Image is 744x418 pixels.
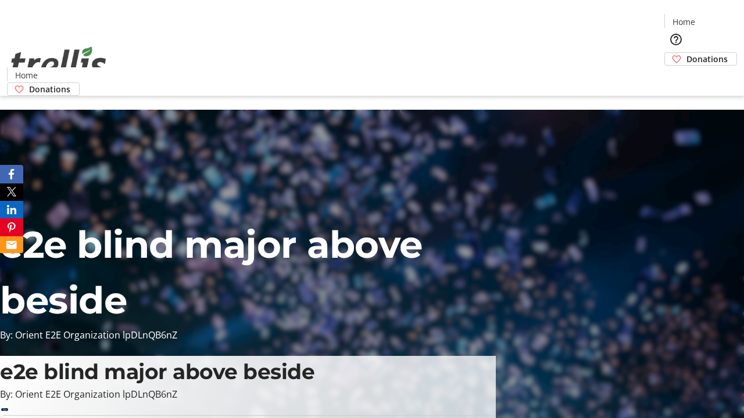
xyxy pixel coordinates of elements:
[15,69,38,81] span: Home
[686,53,728,65] span: Donations
[664,66,688,89] button: Cart
[7,82,80,96] a: Donations
[7,34,110,92] img: Orient E2E Organization lpDLnQB6nZ's Logo
[29,83,70,95] span: Donations
[664,52,737,66] a: Donations
[673,16,695,28] span: Home
[8,69,45,81] a: Home
[665,16,702,28] a: Home
[664,28,688,51] button: Help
